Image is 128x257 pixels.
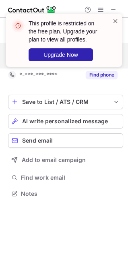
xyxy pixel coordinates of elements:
[29,19,103,44] header: This profile is restricted on the free plan. Upgrade your plan to view all profiles.
[8,153,123,167] button: Add to email campaign
[8,188,123,199] button: Notes
[22,137,53,144] span: Send email
[21,174,120,181] span: Find work email
[21,190,120,197] span: Notes
[22,118,108,124] span: AI write personalized message
[29,48,93,61] button: Upgrade Now
[22,157,86,163] span: Add to email campaign
[8,114,123,128] button: AI write personalized message
[8,172,123,183] button: Find work email
[22,99,109,105] div: Save to List / ATS / CRM
[8,5,56,15] img: ContactOut v5.3.10
[12,19,25,32] img: error
[43,52,78,58] span: Upgrade Now
[8,95,123,109] button: save-profile-one-click
[8,133,123,148] button: Send email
